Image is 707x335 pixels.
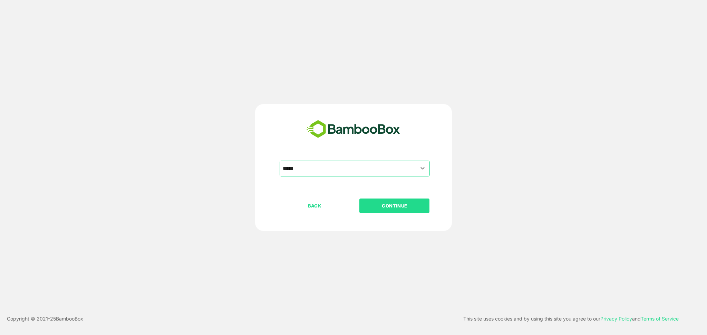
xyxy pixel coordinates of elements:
[303,118,404,141] img: bamboobox
[7,315,83,323] p: Copyright © 2021- 25 BambooBox
[418,164,427,173] button: Open
[360,202,429,210] p: CONTINUE
[280,202,349,210] p: BACK
[463,315,679,323] p: This site uses cookies and by using this site you agree to our and
[600,316,632,322] a: Privacy Policy
[280,199,350,213] button: BACK
[641,316,679,322] a: Terms of Service
[359,199,429,213] button: CONTINUE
